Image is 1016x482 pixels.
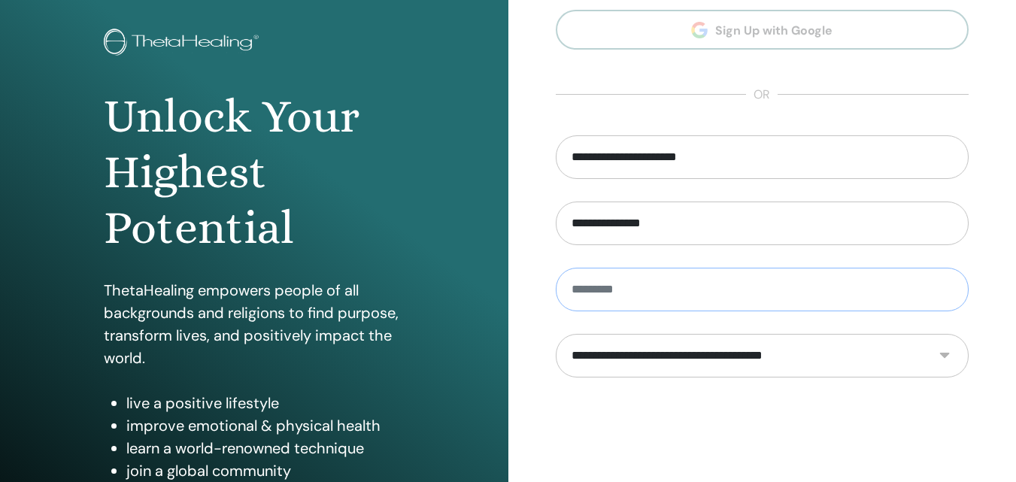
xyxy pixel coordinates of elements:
iframe: reCAPTCHA [648,400,876,459]
h1: Unlock Your Highest Potential [104,89,405,256]
li: join a global community [126,459,405,482]
li: live a positive lifestyle [126,392,405,414]
li: learn a world-renowned technique [126,437,405,459]
li: improve emotional & physical health [126,414,405,437]
span: or [746,86,778,104]
p: ThetaHealing empowers people of all backgrounds and religions to find purpose, transform lives, a... [104,279,405,369]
